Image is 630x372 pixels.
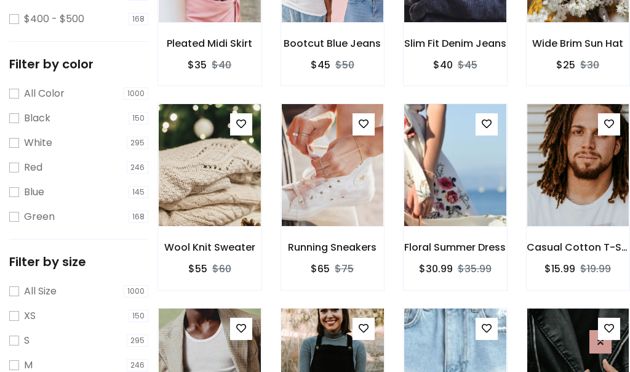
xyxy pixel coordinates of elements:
h6: Wide Brim Sun Hat [527,38,630,49]
span: 150 [129,310,148,322]
h6: $40 [433,59,453,71]
span: 150 [129,112,148,124]
del: $35.99 [458,262,492,276]
h6: $15.99 [544,263,575,275]
span: 145 [129,186,148,198]
label: Black [24,111,50,126]
del: $40 [212,58,231,72]
h6: Floral Summer Dress [404,241,507,253]
label: Blue [24,185,44,200]
del: $19.99 [580,262,611,276]
label: S [24,333,30,348]
label: $400 - $500 [24,12,84,26]
del: $45 [458,58,477,72]
h6: $55 [188,263,207,275]
h5: Filter by color [9,57,148,71]
h6: Slim Fit Denim Jeans [404,38,507,49]
del: $30 [580,58,599,72]
h6: Pleated Midi Skirt [158,38,261,49]
h6: Bootcut Blue Jeans [281,38,385,49]
span: 1000 [124,87,148,100]
span: 1000 [124,285,148,297]
span: 246 [127,359,148,371]
del: $75 [335,262,354,276]
label: Red [24,160,42,175]
h6: $35 [188,59,207,71]
span: 168 [129,13,148,25]
del: $60 [212,262,231,276]
h6: $45 [311,59,330,71]
h6: Running Sneakers [281,241,385,253]
label: All Color [24,86,65,101]
del: $50 [335,58,354,72]
h6: $65 [311,263,330,275]
span: 295 [127,334,148,347]
h6: Wool Knit Sweater [158,241,261,253]
h6: $30.99 [419,263,453,275]
span: 246 [127,161,148,174]
label: All Size [24,284,57,299]
h6: $25 [556,59,575,71]
label: White [24,135,52,150]
span: 295 [127,137,148,149]
label: Green [24,209,55,224]
h5: Filter by size [9,254,148,269]
label: XS [24,309,36,323]
h6: Casual Cotton T-Shirt [527,241,630,253]
span: 168 [129,211,148,223]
